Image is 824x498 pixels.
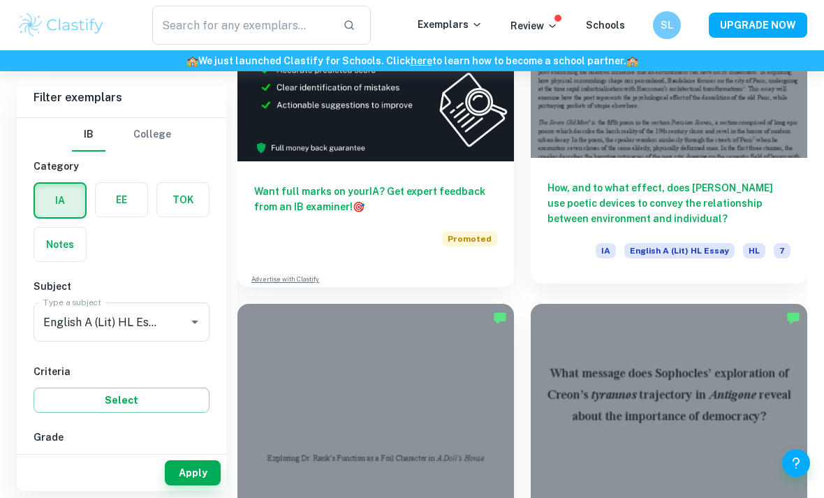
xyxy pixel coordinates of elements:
[251,274,319,284] a: Advertise with Clastify
[34,279,209,294] h6: Subject
[186,55,198,66] span: 🏫
[165,460,221,485] button: Apply
[653,11,681,39] button: SL
[34,159,209,174] h6: Category
[493,311,507,325] img: Marked
[35,184,85,217] button: IA
[659,17,675,33] h6: SL
[17,11,105,39] img: Clastify logo
[411,55,432,66] a: here
[782,449,810,477] button: Help and Feedback
[34,388,209,413] button: Select
[774,243,790,258] span: 7
[72,118,171,152] div: Filter type choice
[786,311,800,325] img: Marked
[34,364,209,379] h6: Criteria
[72,118,105,152] button: IB
[624,243,735,258] span: English A (Lit) HL Essay
[547,180,790,226] h6: How, and to what effect, does [PERSON_NAME] use poetic devices to convey the relationship between...
[3,53,821,68] h6: We just launched Clastify for Schools. Click to learn how to become a school partner.
[152,6,332,45] input: Search for any exemplars...
[133,118,171,152] button: College
[157,183,209,217] button: TOK
[743,243,765,258] span: HL
[254,184,497,214] h6: Want full marks on your IA ? Get expert feedback from an IB examiner!
[626,55,638,66] span: 🏫
[709,13,807,38] button: UPGRADE NOW
[510,18,558,34] p: Review
[596,243,616,258] span: IA
[586,20,625,31] a: Schools
[185,312,205,332] button: Open
[96,183,147,217] button: EE
[442,231,497,247] span: Promoted
[418,17,483,32] p: Exemplars
[43,296,101,308] label: Type a subject
[34,430,209,445] h6: Grade
[17,78,226,117] h6: Filter exemplars
[34,228,86,261] button: Notes
[353,201,365,212] span: 🎯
